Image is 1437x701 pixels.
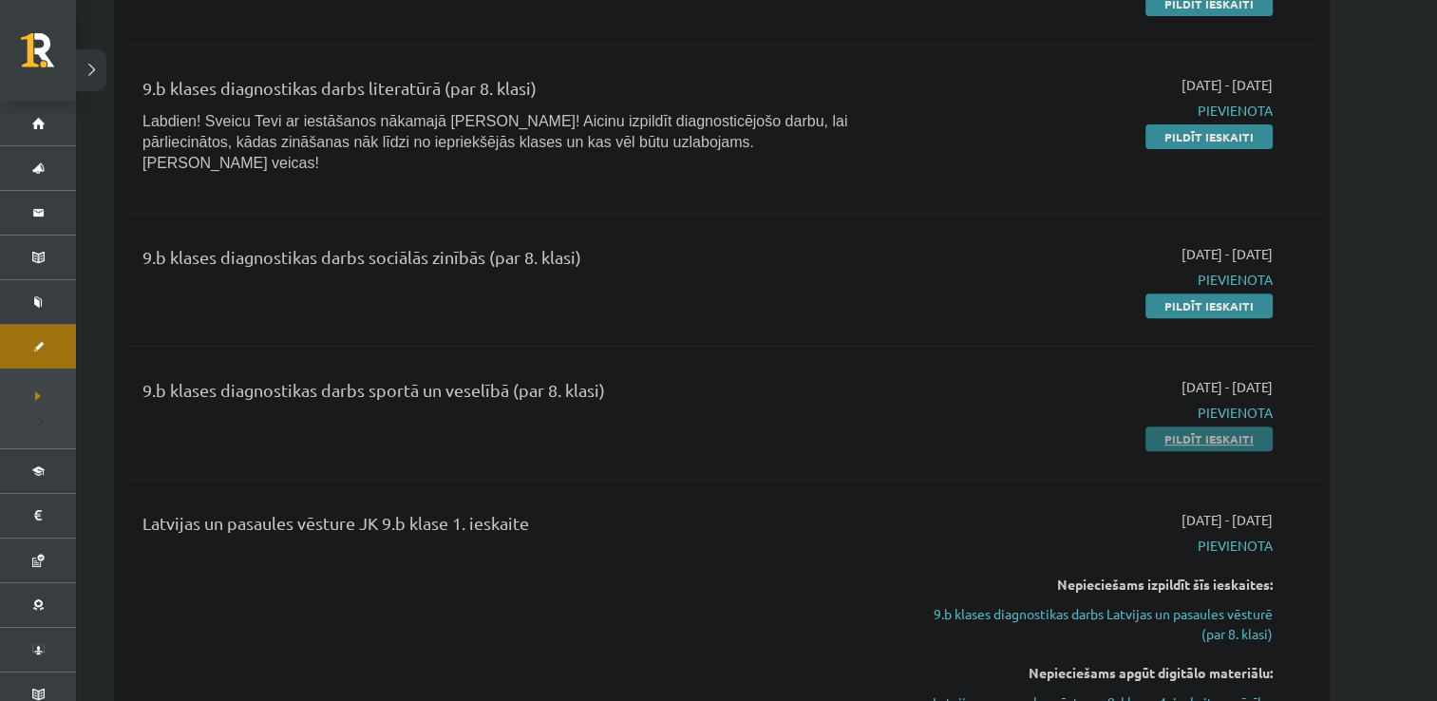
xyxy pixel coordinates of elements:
[1145,426,1273,451] a: Pildīt ieskaiti
[142,510,886,545] div: Latvijas un pasaules vēsture JK 9.b klase 1. ieskaite
[21,33,76,81] a: Rīgas 1. Tālmācības vidusskola
[1182,75,1273,95] span: [DATE] - [DATE]
[142,244,886,279] div: 9.b klases diagnostikas darbs sociālās zinībās (par 8. klasi)
[915,663,1273,683] div: Nepieciešams apgūt digitālo materiālu:
[142,113,847,171] span: Labdien! Sveicu Tevi ar iestāšanos nākamajā [PERSON_NAME]! Aicinu izpildīt diagnosticējošo darbu,...
[1182,377,1273,397] span: [DATE] - [DATE]
[1145,294,1273,318] a: Pildīt ieskaiti
[915,575,1273,595] div: Nepieciešams izpildīt šīs ieskaites:
[1182,510,1273,530] span: [DATE] - [DATE]
[1145,124,1273,149] a: Pildīt ieskaiti
[915,604,1273,644] a: 9.b klases diagnostikas darbs Latvijas un pasaules vēsturē (par 8. klasi)
[915,101,1273,121] span: Pievienota
[142,75,886,110] div: 9.b klases diagnostikas darbs literatūrā (par 8. klasi)
[142,377,886,412] div: 9.b klases diagnostikas darbs sportā un veselībā (par 8. klasi)
[915,536,1273,556] span: Pievienota
[915,270,1273,290] span: Pievienota
[915,403,1273,423] span: Pievienota
[1182,244,1273,264] span: [DATE] - [DATE]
